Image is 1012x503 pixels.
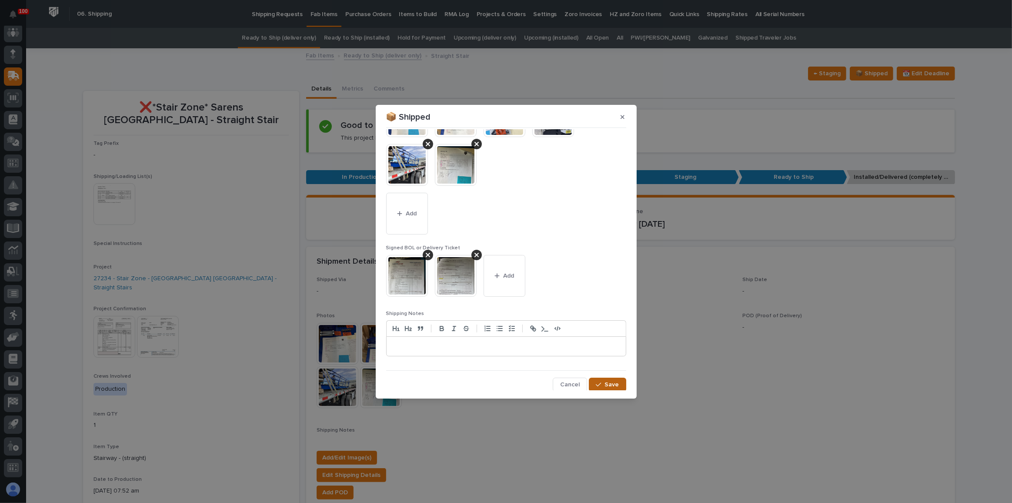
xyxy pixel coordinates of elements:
[503,272,514,280] span: Add
[406,210,417,218] span: Add
[605,381,619,389] span: Save
[386,193,428,235] button: Add
[589,378,626,392] button: Save
[386,245,461,251] span: Signed BOL or Delivery Ticket
[560,381,580,389] span: Cancel
[386,112,431,122] p: 📦 Shipped
[553,378,587,392] button: Cancel
[484,255,525,297] button: Add
[386,311,424,316] span: Shipping Notes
